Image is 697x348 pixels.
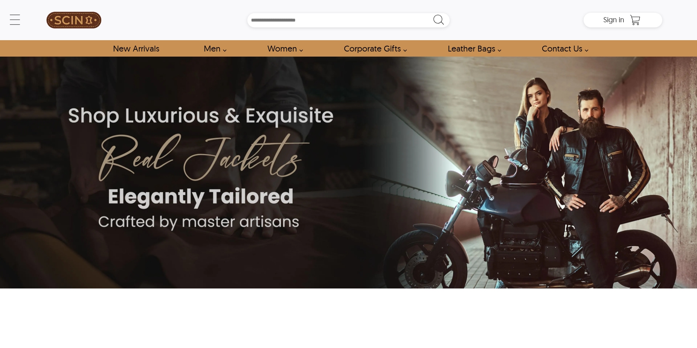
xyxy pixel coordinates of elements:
[195,40,231,57] a: shop men's leather jackets
[259,40,307,57] a: Shop Women Leather Jackets
[105,40,167,57] a: Shop New Arrivals
[439,40,505,57] a: Shop Leather Bags
[35,4,113,37] a: SCIN
[336,40,411,57] a: Shop Leather Corporate Gifts
[533,40,592,57] a: contact-us
[603,18,624,23] a: Sign in
[46,4,101,37] img: SCIN
[603,15,624,24] span: Sign in
[628,15,642,26] a: Shopping Cart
